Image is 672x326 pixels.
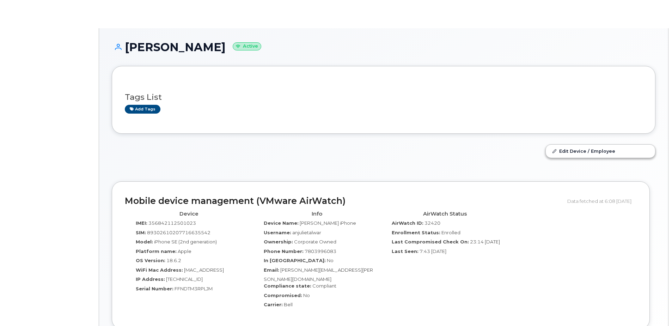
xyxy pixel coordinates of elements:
a: Edit Device / Employee [546,145,655,157]
label: AirWatch ID: [392,220,423,227]
label: OS Version: [136,257,165,264]
span: 7803996083 [305,248,336,254]
span: Enrolled [441,230,460,235]
span: Bell [284,302,293,307]
label: In [GEOGRAPHIC_DATA]: [264,257,326,264]
label: Model: [136,239,153,245]
h4: Info [258,211,375,217]
span: No [303,292,310,298]
span: 23:14 [DATE] [470,239,500,244]
label: Compliance state: [264,283,311,289]
span: [PERSON_NAME][EMAIL_ADDRESS][PERSON_NAME][DOMAIN_NAME] [264,267,373,282]
span: 7:43 [DATE] [420,248,446,254]
div: Data fetched at 6:08 [DATE] [567,194,637,208]
h3: Tags List [125,93,642,102]
span: FFNDTM3RPLJM [175,286,213,291]
span: [PERSON_NAME] iPhone [300,220,356,226]
label: Phone Number: [264,248,304,255]
label: SIM: [136,229,146,236]
label: Carrier: [264,301,283,308]
label: Device Name: [264,220,299,227]
label: Compromised: [264,292,302,299]
span: 18.6.2 [166,258,181,263]
span: 32420 [424,220,440,226]
span: 89302610207716635542 [147,230,210,235]
span: Compliant [312,283,336,289]
label: Ownership: [264,239,293,245]
span: anjulietalwar [292,230,321,235]
label: Platform name: [136,248,177,255]
span: Apple [178,248,191,254]
label: Last Seen: [392,248,419,255]
span: [MAC_ADDRESS] [184,267,224,273]
label: Serial Number: [136,285,173,292]
label: WiFi Mac Address: [136,267,183,273]
label: IP Address: [136,276,165,283]
span: [TECHNICAL_ID] [166,276,203,282]
h4: Device [130,211,248,217]
label: Enrollment Status: [392,229,440,236]
label: Last Compromised Check On: [392,239,469,245]
h1: [PERSON_NAME] [112,41,655,53]
h2: Mobile device management (VMware AirWatch) [125,196,562,206]
label: Email: [264,267,279,273]
label: IMEI: [136,220,147,227]
a: Add tags [125,105,160,114]
span: 356842112501023 [148,220,196,226]
span: Corporate Owned [294,239,336,244]
span: No [327,258,334,263]
label: Username: [264,229,291,236]
small: Active [233,42,261,50]
span: iPhone SE (2nd generation) [154,239,217,244]
h4: AirWatch Status [386,211,503,217]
